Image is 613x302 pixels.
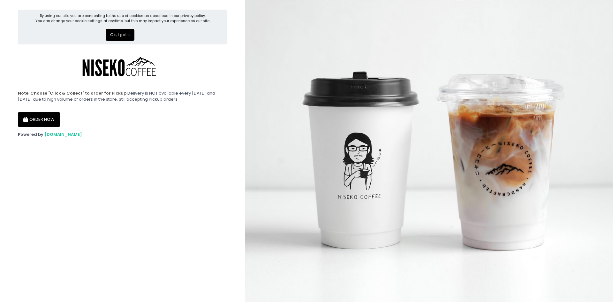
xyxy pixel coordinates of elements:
[35,13,210,24] div: By using our site you are consenting to the use of cookies as described in our You can change you...
[74,49,170,86] img: Niseko Coffee
[18,131,227,138] div: Powered by
[18,90,126,96] b: Note: Choose "Click & Collect" to order for Pickup
[180,13,206,18] a: privacy policy.
[106,29,134,41] button: Ok, I got it
[44,131,82,137] a: [DOMAIN_NAME]
[18,90,227,103] div: Delivery is NOT available every [DATE] and [DATE] due to high volume of orders in the store. Stil...
[18,112,60,127] button: ORDER NOW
